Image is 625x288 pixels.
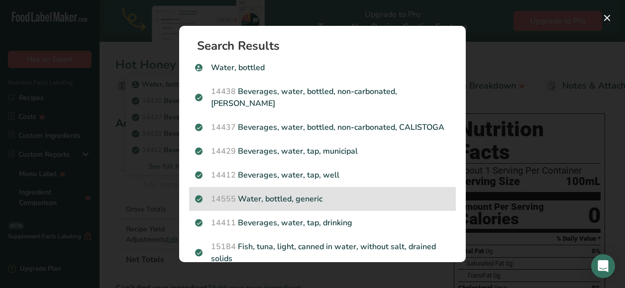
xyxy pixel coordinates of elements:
[195,62,450,74] p: Water, bottled
[195,86,450,109] p: Beverages, water, bottled, non-carbonated, [PERSON_NAME]
[195,241,450,265] p: Fish, tuna, light, canned in water, without salt, drained solids
[195,169,450,181] p: Beverages, water, tap, well
[211,146,236,157] span: 14429
[591,254,615,278] div: Open Intercom Messenger
[211,241,236,252] span: 15184
[197,40,456,52] h1: Search Results
[195,193,450,205] p: Water, bottled, generic
[211,122,236,133] span: 14437
[211,217,236,228] span: 14411
[211,170,236,181] span: 14412
[195,145,450,157] p: Beverages, water, tap, municipal
[195,217,450,229] p: Beverages, water, tap, drinking
[211,193,236,204] span: 14555
[195,121,450,133] p: Beverages, water, bottled, non-carbonated, CALISTOGA
[211,86,236,97] span: 14438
